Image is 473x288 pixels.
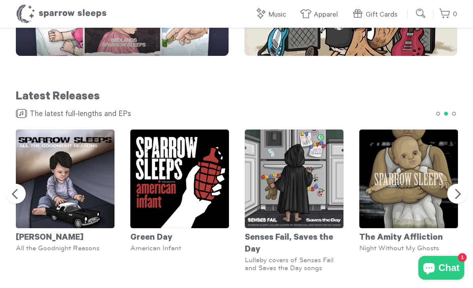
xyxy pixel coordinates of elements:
[447,184,467,204] button: Next
[16,4,107,24] h1: Sparrow Sleeps
[16,130,114,228] img: Nickelback-AllTheGoodnightReasons-Cover_1_grande.png
[413,6,429,21] input: Submit
[130,244,229,252] div: American Infant
[245,256,343,272] div: Lullaby covers of Senses Fail and Saves the Day songs
[245,130,343,272] a: Senses Fail, Saves the Day Lullaby covers of Senses Fail and Saves the Day songs
[449,109,457,117] button: 3 of 3
[130,130,229,252] a: Green Day American Infant
[16,244,114,252] div: All the Goodnight Reasons
[16,109,457,121] h4: The latest full-lengths and EPs
[359,244,458,252] div: Night Without My Ghosts
[300,6,342,23] a: Apparel
[439,6,457,23] a: 0
[6,184,26,204] button: Previous
[16,228,114,244] div: [PERSON_NAME]
[352,6,401,23] a: Gift Cards
[359,130,458,252] a: The Amity Affliction Night Without My Ghosts
[16,90,457,105] h2: Latest Releases
[245,228,343,256] div: Senses Fail, Saves the Day
[359,130,458,228] img: TheAmityAffliction-NightWithoutMyGhost-Cover-2025_grande.png
[16,130,114,252] a: [PERSON_NAME] All the Goodnight Reasons
[245,130,343,228] img: SensesFail_SavesTheDaySplit-Cover_grande.png
[130,130,229,228] img: GreenDay-AmericanInfant-Cover_grande.png
[130,228,229,244] div: Green Day
[255,6,290,23] a: Music
[433,109,441,117] button: 1 of 3
[441,109,449,117] button: 2 of 3
[359,228,458,244] div: The Amity Affliction
[416,256,467,282] inbox-online-store-chat: Shopify online store chat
